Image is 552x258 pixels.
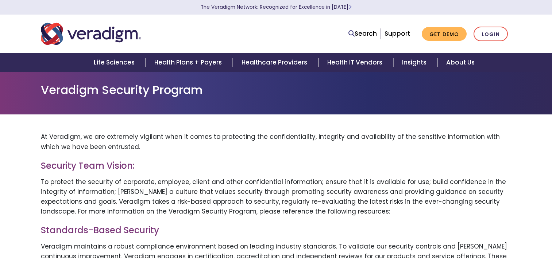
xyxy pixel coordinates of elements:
[422,27,467,41] a: Get Demo
[233,53,318,72] a: Healthcare Providers
[437,53,483,72] a: About Us
[85,53,146,72] a: Life Sciences
[41,132,512,152] p: At Veradigm, we are extremely vigilant when it comes to protecting the confidentiality, integrity...
[393,53,437,72] a: Insights
[41,225,512,236] h3: Standards-Based Security
[41,177,512,217] p: To protect the security of corporate, employee, client and other confidential information; ensure...
[146,53,233,72] a: Health Plans + Payers
[385,29,410,38] a: Support
[201,4,352,11] a: The Veradigm Network: Recognized for Excellence in [DATE]Learn More
[41,161,512,171] h3: Security Team Vision:
[348,29,377,39] a: Search
[41,83,512,97] h1: Veradigm Security Program
[41,22,141,46] img: Veradigm logo
[348,4,352,11] span: Learn More
[474,27,508,42] a: Login
[319,53,393,72] a: Health IT Vendors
